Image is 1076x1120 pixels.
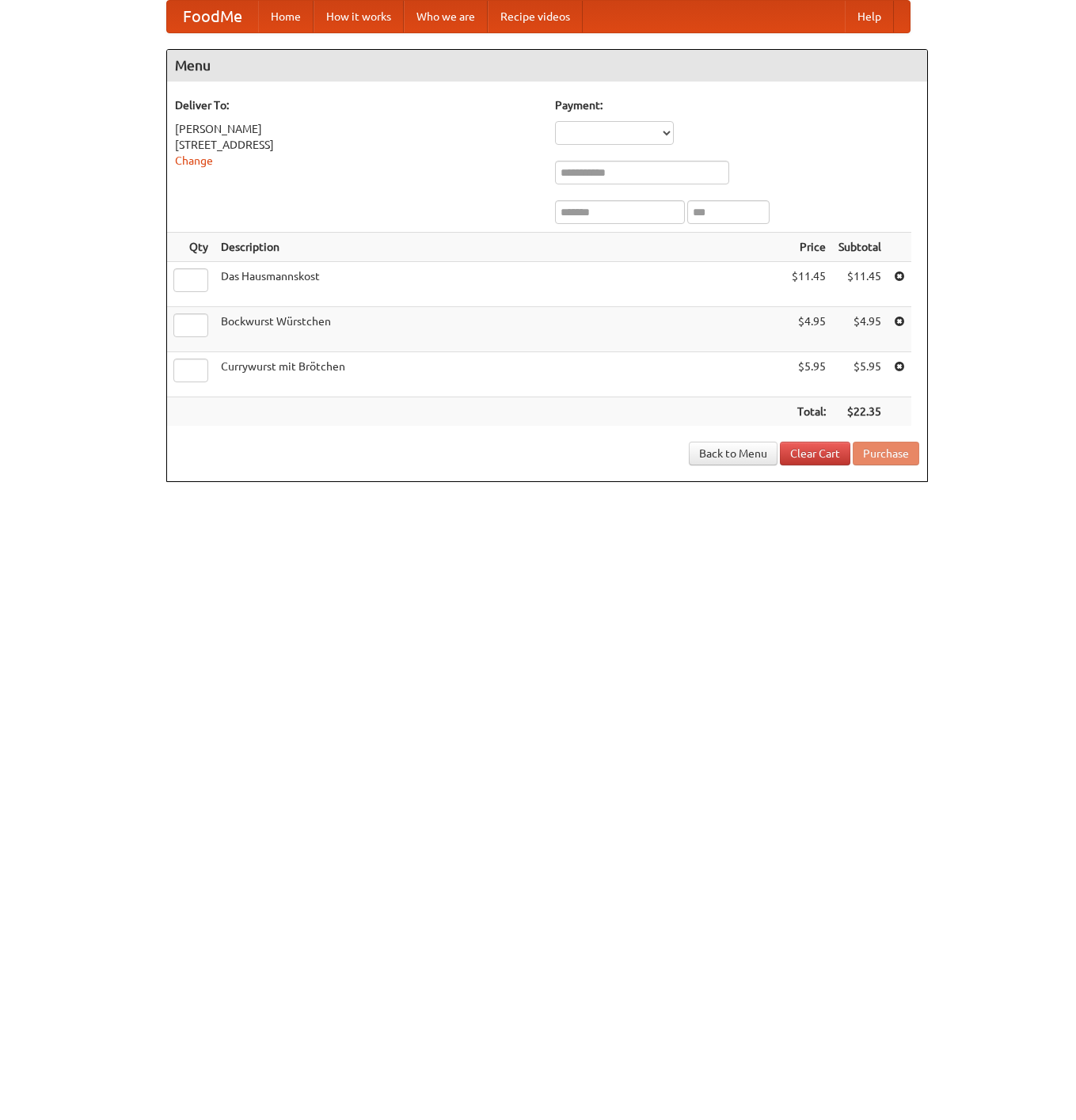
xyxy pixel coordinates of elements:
[167,233,215,262] th: Qty
[785,307,832,352] td: $4.95
[832,352,888,397] td: $5.95
[215,262,785,307] td: Das Hausmannskost
[167,50,927,82] h4: Menu
[175,137,539,153] div: [STREET_ADDRESS]
[832,262,888,307] td: $11.45
[555,97,919,113] h5: Payment:
[167,1,258,32] a: FoodMe
[215,233,785,262] th: Description
[215,352,785,397] td: Currywurst mit Brötchen
[404,1,488,32] a: Who we are
[832,397,888,427] th: $22.35
[785,397,832,427] th: Total:
[785,352,832,397] td: $5.95
[175,121,539,137] div: [PERSON_NAME]
[785,262,832,307] td: $11.45
[258,1,314,32] a: Home
[780,442,850,465] a: Clear Cart
[689,442,778,465] a: Back to Menu
[215,307,785,352] td: Bockwurst Würstchen
[853,442,919,465] button: Purchase
[845,1,894,32] a: Help
[832,307,888,352] td: $4.95
[175,154,213,167] a: Change
[832,233,888,262] th: Subtotal
[488,1,583,32] a: Recipe videos
[314,1,404,32] a: How it works
[175,97,539,113] h5: Deliver To:
[785,233,832,262] th: Price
